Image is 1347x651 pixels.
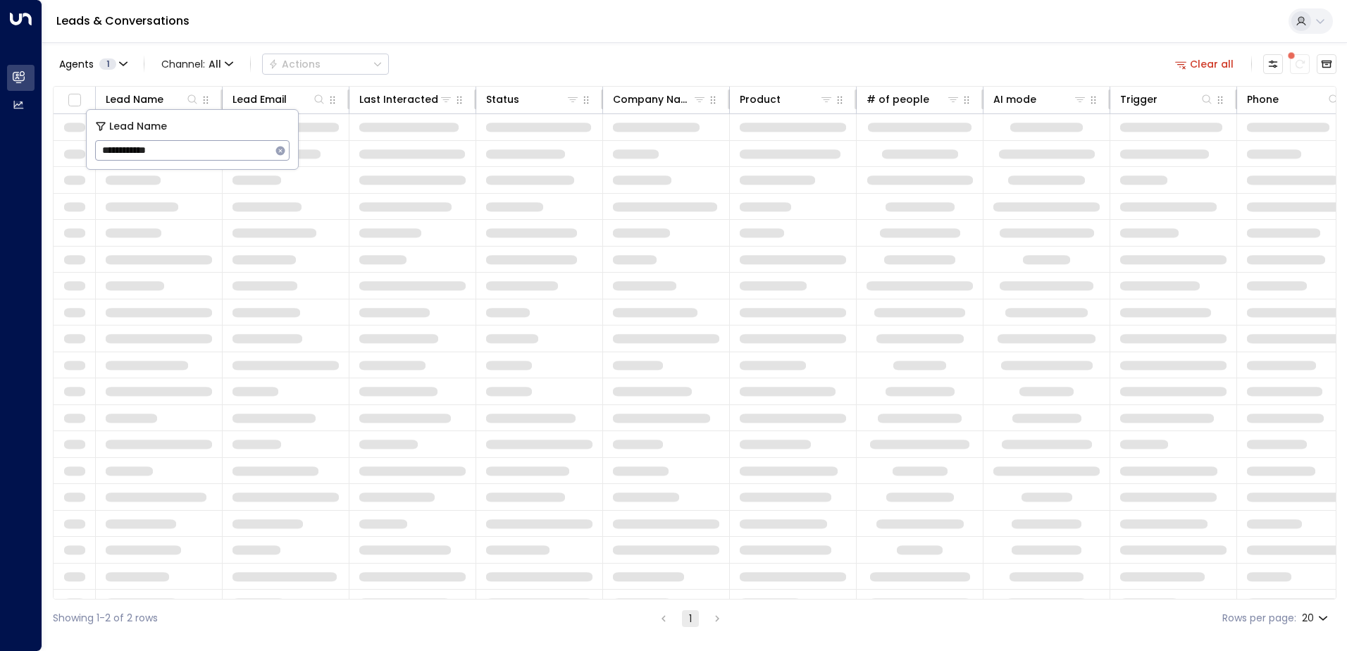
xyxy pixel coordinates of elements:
[993,91,1087,108] div: AI mode
[106,91,163,108] div: Lead Name
[106,91,199,108] div: Lead Name
[262,54,389,75] button: Actions
[1247,91,1279,108] div: Phone
[99,58,116,70] span: 1
[109,118,167,135] span: Lead Name
[209,58,221,70] span: All
[486,91,580,108] div: Status
[867,91,929,108] div: # of people
[262,54,389,75] div: Button group with a nested menu
[56,13,190,29] a: Leads & Conversations
[156,54,239,74] span: Channel:
[53,611,158,626] div: Showing 1-2 of 2 rows
[654,609,726,627] nav: pagination navigation
[359,91,453,108] div: Last Interacted
[53,54,132,74] button: Agents1
[268,58,321,70] div: Actions
[1120,91,1157,108] div: Trigger
[1120,91,1214,108] div: Trigger
[359,91,438,108] div: Last Interacted
[1302,608,1331,628] div: 20
[232,91,287,108] div: Lead Email
[1247,91,1341,108] div: Phone
[740,91,833,108] div: Product
[486,91,519,108] div: Status
[1290,54,1310,74] span: There are new threads available. Refresh the grid to view the latest updates.
[1169,54,1240,74] button: Clear all
[993,91,1036,108] div: AI mode
[613,91,693,108] div: Company Name
[1222,611,1296,626] label: Rows per page:
[682,610,699,627] button: page 1
[613,91,707,108] div: Company Name
[740,91,781,108] div: Product
[867,91,960,108] div: # of people
[1263,54,1283,74] button: Customize
[59,59,94,69] span: Agents
[156,54,239,74] button: Channel:All
[232,91,326,108] div: Lead Email
[1317,54,1336,74] button: Archived Leads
